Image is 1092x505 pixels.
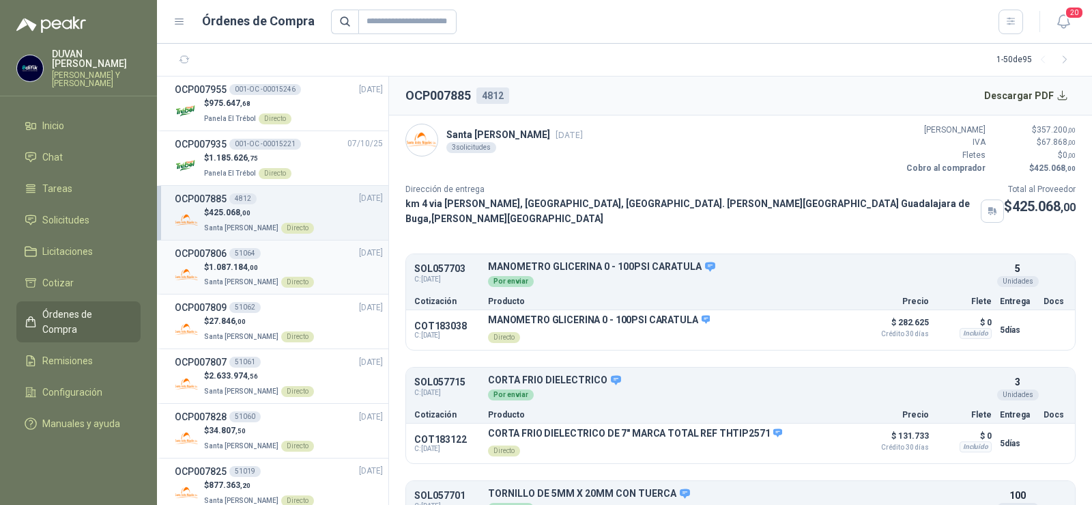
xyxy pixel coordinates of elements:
[175,82,383,125] a: OCP007955001-OC -00015246[DATE] Company Logo$975.647,68Panela El TrébolDirecto
[175,246,383,289] a: OCP00780651064[DATE] Company Logo$1.087.184,00Santa [PERSON_NAME]Directo
[281,386,314,397] div: Directo
[994,124,1076,137] p: $
[904,124,986,137] p: [PERSON_NAME]
[488,488,992,500] p: TORNILLO DE 5MM X 20MM CON TUERCA
[1067,152,1076,159] span: ,00
[175,191,383,234] a: OCP0078854812[DATE] Company Logo$425.068,00Santa [PERSON_NAME]Directo
[281,277,314,288] div: Directo
[446,142,496,153] div: 3 solicitudes
[488,428,782,440] p: CORTA FRIO DIELECTRICO DE 7" MARCA TOTAL REF THTIP2571
[42,385,102,400] span: Configuración
[359,301,383,314] span: [DATE]
[175,99,199,123] img: Company Logo
[1067,139,1076,146] span: ,00
[488,332,520,343] div: Directo
[556,130,583,140] span: [DATE]
[202,12,315,31] h1: Órdenes de Compra
[204,97,291,110] p: $
[175,426,199,450] img: Company Logo
[229,411,261,422] div: 51060
[209,98,250,108] span: 975.647
[175,300,383,343] a: OCP00780951062[DATE] Company Logo$27.846,00Santa [PERSON_NAME]Directo
[175,137,227,152] h3: OCP007935
[488,390,534,400] div: Por enviar
[861,444,929,451] span: Crédito 30 días
[204,387,278,395] span: Santa [PERSON_NAME]
[1015,261,1020,276] p: 5
[240,482,250,489] span: ,20
[1004,183,1076,196] p: Total al Proveedor
[229,357,261,368] div: 51061
[488,276,534,287] div: Por enviar
[359,247,383,260] span: [DATE]
[414,274,480,285] span: C: [DATE]
[16,301,141,342] a: Órdenes de Compra
[488,261,992,273] p: MANOMETRO GLICERINA 0 - 100PSI CARATULA
[414,320,480,331] p: COT183038
[488,446,520,456] div: Directo
[476,87,509,104] div: 4812
[52,49,141,68] p: DUVAN [PERSON_NAME]
[937,297,992,305] p: Flete
[16,207,141,233] a: Solicitudes
[861,297,929,305] p: Precio
[1044,411,1067,419] p: Docs
[1037,125,1076,135] span: 357.200
[281,331,314,342] div: Directo
[235,318,246,325] span: ,00
[1063,150,1076,160] span: 0
[42,118,64,133] span: Inicio
[414,387,480,398] span: C: [DATE]
[259,113,291,124] div: Directo
[42,244,93,259] span: Licitaciones
[204,224,278,232] span: Santa [PERSON_NAME]
[414,445,480,453] span: C: [DATE]
[977,82,1076,109] button: Descargar PDF
[960,441,992,452] div: Incluido
[1009,488,1026,503] p: 100
[405,196,975,226] p: km 4 via [PERSON_NAME], [GEOGRAPHIC_DATA], [GEOGRAPHIC_DATA]. [PERSON_NAME][GEOGRAPHIC_DATA] Guad...
[229,248,261,259] div: 51064
[1012,198,1076,215] span: 425.068
[414,434,480,445] p: COT183122
[175,191,227,206] h3: OCP007885
[204,115,256,122] span: Panela El Trébol
[861,331,929,338] span: Crédito 30 días
[248,264,258,271] span: ,00
[175,246,227,261] h3: OCP007806
[861,314,929,338] p: $ 282.625
[204,169,256,177] span: Panela El Trébol
[994,136,1076,149] p: $
[42,416,120,431] span: Manuales y ayuda
[904,162,986,175] p: Cobro al comprador
[1065,165,1076,172] span: ,00
[488,411,852,419] p: Producto
[414,331,480,340] span: C: [DATE]
[204,333,278,340] span: Santa [PERSON_NAME]
[359,465,383,478] span: [DATE]
[994,162,1076,175] p: $
[204,261,314,274] p: $
[1000,297,1035,305] p: Entrega
[204,206,314,219] p: $
[17,55,43,81] img: Company Logo
[904,149,986,162] p: Fletes
[1015,374,1020,390] p: 3
[960,328,992,339] div: Incluido
[359,192,383,205] span: [DATE]
[204,152,291,165] p: $
[209,480,250,490] span: 877.363
[1000,411,1035,419] p: Entrega
[16,348,141,374] a: Remisiones
[1041,137,1076,147] span: 67.868
[209,426,246,435] span: 34.807
[405,86,471,105] h2: OCP007885
[175,300,227,315] h3: OCP007809
[488,297,852,305] p: Producto
[861,428,929,451] p: $ 131.733
[175,208,199,232] img: Company Logo
[1000,435,1035,452] p: 5 días
[997,390,1039,400] div: Unidades
[42,307,128,337] span: Órdenes de Compra
[204,497,278,504] span: Santa [PERSON_NAME]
